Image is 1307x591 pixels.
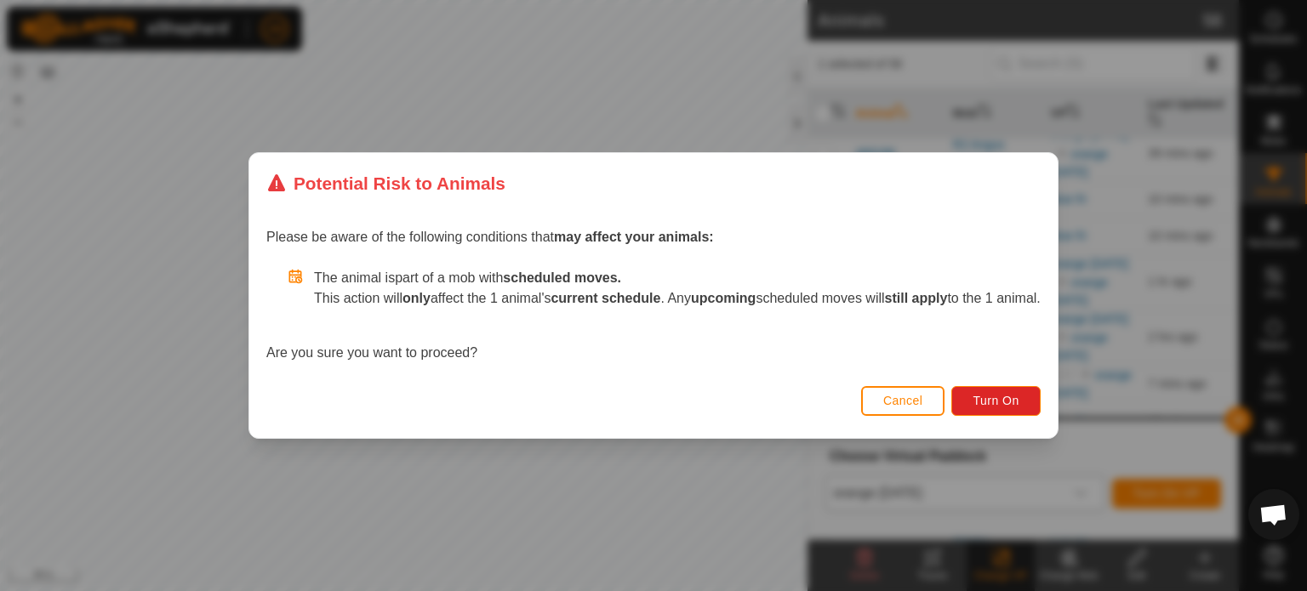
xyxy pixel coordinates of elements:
[551,291,661,305] strong: current schedule
[952,386,1041,416] button: Turn On
[973,394,1019,407] span: Turn On
[266,230,714,244] span: Please be aware of the following conditions that
[266,268,1041,363] div: Are you sure you want to proceed?
[1248,489,1299,540] div: Open chat
[885,291,948,305] strong: still apply
[314,288,1041,309] p: This action will affect the 1 animal's . Any scheduled moves will to the 1 animal.
[554,230,714,244] strong: may affect your animals:
[883,394,923,407] span: Cancel
[861,386,945,416] button: Cancel
[266,170,505,196] div: Potential Risk to Animals
[691,291,756,305] strong: upcoming
[314,268,1041,288] p: The animal is
[402,291,431,305] strong: only
[395,270,621,285] span: part of a mob with
[503,270,621,285] strong: scheduled moves.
